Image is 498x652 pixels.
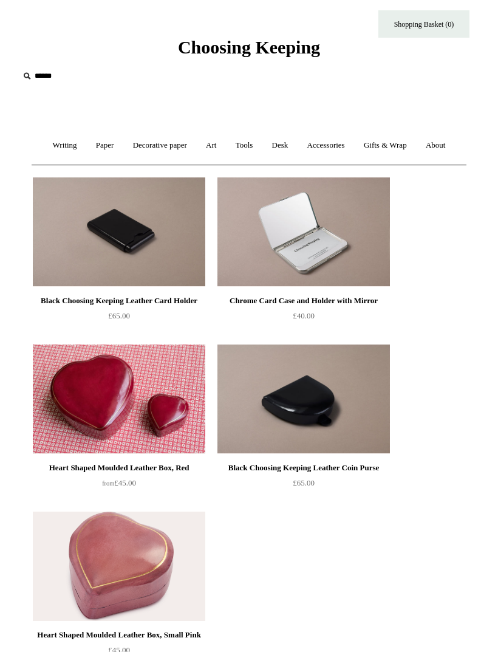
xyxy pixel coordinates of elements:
img: Black Choosing Keeping Leather Coin Purse [217,345,390,454]
a: Chrome Card Case and Holder with Mirror Chrome Card Case and Holder with Mirror [217,177,390,287]
a: Heart Shaped Moulded Leather Box, Small Pink Heart Shaped Moulded Leather Box, Small Pink [33,512,205,621]
div: Heart Shaped Moulded Leather Box, Red [36,461,202,475]
span: £65.00 [293,478,315,487]
div: Black Choosing Keeping Leather Coin Purse [220,461,387,475]
a: Black Choosing Keeping Leather Card Holder Black Choosing Keeping Leather Card Holder [33,177,205,287]
a: Tools [227,129,262,162]
a: Heart Shaped Moulded Leather Box, Red from£45.00 [33,461,205,510]
a: Heart Shaped Moulded Leather Box, Red Heart Shaped Moulded Leather Box, Red [33,345,205,454]
a: Gifts & Wrap [355,129,415,162]
span: £65.00 [108,311,130,320]
span: from [102,480,114,487]
a: Chrome Card Case and Holder with Mirror £40.00 [217,293,390,343]
div: Black Choosing Keeping Leather Card Holder [36,293,202,308]
a: About [417,129,454,162]
span: £45.00 [102,478,136,487]
a: Accessories [299,129,353,162]
div: Chrome Card Case and Holder with Mirror [220,293,387,308]
a: Art [197,129,225,162]
a: Decorative paper [124,129,196,162]
img: Chrome Card Case and Holder with Mirror [217,177,390,287]
a: Writing [44,129,86,162]
div: Heart Shaped Moulded Leather Box, Small Pink [36,628,202,642]
span: £40.00 [293,311,315,320]
a: Paper [87,129,123,162]
img: Heart Shaped Moulded Leather Box, Red [33,345,205,454]
img: Black Choosing Keeping Leather Card Holder [33,177,205,287]
img: Heart Shaped Moulded Leather Box, Small Pink [33,512,205,621]
a: Shopping Basket (0) [378,10,469,38]
a: Choosing Keeping [178,47,320,55]
span: Choosing Keeping [178,37,320,57]
a: Black Choosing Keeping Leather Card Holder £65.00 [33,293,205,343]
a: Black Choosing Keeping Leather Coin Purse £65.00 [217,461,390,510]
a: Desk [264,129,297,162]
a: Black Choosing Keeping Leather Coin Purse Black Choosing Keeping Leather Coin Purse [217,345,390,454]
